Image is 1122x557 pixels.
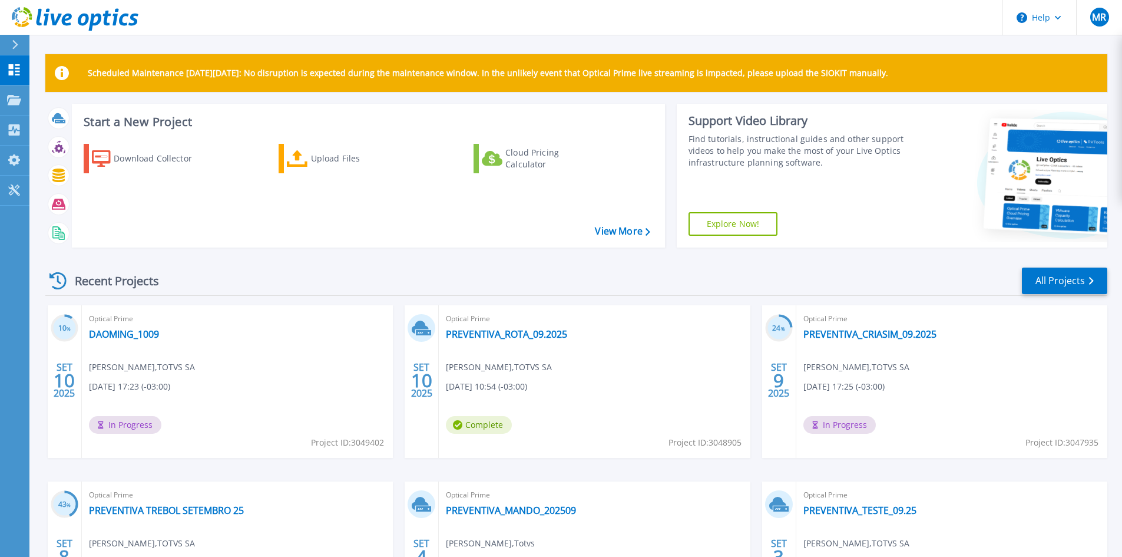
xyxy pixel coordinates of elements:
span: Optical Prime [446,312,743,325]
span: [DATE] 17:23 (-03:00) [89,380,170,393]
a: All Projects [1022,268,1107,294]
span: Project ID: 3049402 [311,436,384,449]
span: [PERSON_NAME] , TOTVS SA [803,537,909,550]
span: Project ID: 3047935 [1025,436,1098,449]
a: PREVENTIVA_ROTA_09.2025 [446,328,567,340]
div: Upload Files [311,147,405,170]
a: PREVENTIVA_TESTE_09.25 [803,505,916,516]
span: [DATE] 17:25 (-03:00) [803,380,885,393]
div: Find tutorials, instructional guides and other support videos to help you make the most of your L... [689,133,908,169]
span: [PERSON_NAME] , TOTVS SA [803,361,909,374]
div: Support Video Library [689,113,908,128]
div: Download Collector [114,147,208,170]
h3: 43 [51,498,78,512]
div: SET 2025 [53,359,75,402]
h3: 10 [51,322,78,335]
span: Optical Prime [446,489,743,502]
span: In Progress [803,416,876,434]
span: Optical Prime [803,312,1100,325]
a: Download Collector [84,144,215,173]
div: SET 2025 [767,359,790,402]
p: Scheduled Maintenance [DATE][DATE]: No disruption is expected during the maintenance window. In t... [88,68,888,78]
a: PREVENTIVA_CRIASIM_09.2025 [803,328,936,340]
a: Cloud Pricing Calculator [474,144,605,173]
span: Optical Prime [803,489,1100,502]
h3: 24 [765,322,793,335]
span: Optical Prime [89,489,386,502]
span: 9 [773,375,784,385]
span: In Progress [89,416,161,434]
a: DAOMING_1009 [89,328,159,340]
span: % [67,502,71,508]
span: 10 [54,375,75,385]
a: View More [595,226,650,237]
span: % [67,325,71,332]
span: Complete [446,416,512,434]
div: Recent Projects [45,266,175,295]
span: [PERSON_NAME] , Totvs [446,537,535,550]
span: [PERSON_NAME] , TOTVS SA [446,361,552,374]
span: [DATE] 10:54 (-03:00) [446,380,527,393]
span: [PERSON_NAME] , TOTVS SA [89,537,195,550]
a: PREVENTIVA TREBOL SETEMBRO 25 [89,505,244,516]
a: PREVENTIVA_MANDO_202509 [446,505,576,516]
span: MR [1092,12,1106,22]
span: Optical Prime [89,312,386,325]
span: % [781,325,785,332]
h3: Start a New Project [84,116,650,128]
span: [PERSON_NAME] , TOTVS SA [89,361,195,374]
span: 10 [411,375,432,385]
div: Cloud Pricing Calculator [505,147,600,170]
span: Project ID: 3048905 [668,436,742,449]
a: Explore Now! [689,212,778,236]
a: Upload Files [279,144,410,173]
div: SET 2025 [411,359,433,402]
